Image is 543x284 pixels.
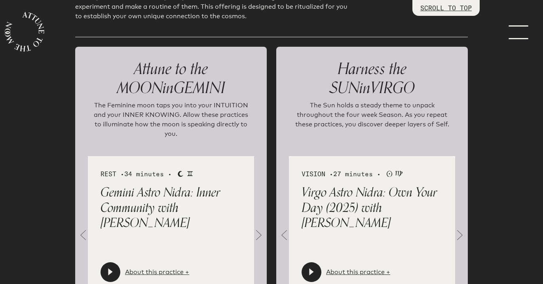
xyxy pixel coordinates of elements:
[302,169,442,179] div: VISION •
[420,3,472,13] p: SCROLL TO TOP
[333,170,381,178] span: 27 minutes •
[88,59,254,97] p: MOON GEMINI
[289,59,455,97] p: SUN VIRGO
[101,169,241,179] div: REST •
[338,56,406,82] span: Harness the
[292,101,452,140] p: The Sun holds a steady theme to unpack throughout the four week Season. As you repeat these pract...
[101,185,241,231] p: Gemini Astro Nidra: Inner Community with [PERSON_NAME]
[326,267,390,277] a: About this practice +
[302,185,442,231] p: Virgo Astro Nidra: Own Your Day (2025) with [PERSON_NAME]
[163,75,174,101] span: in
[134,56,208,82] span: Attune to the
[91,101,251,140] p: The Feminine moon taps you into your INTUITION and your INNER KNOWING. Allow these practices to i...
[359,75,370,101] span: in
[125,267,189,277] a: About this practice +
[124,170,172,178] span: 34 minutes •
